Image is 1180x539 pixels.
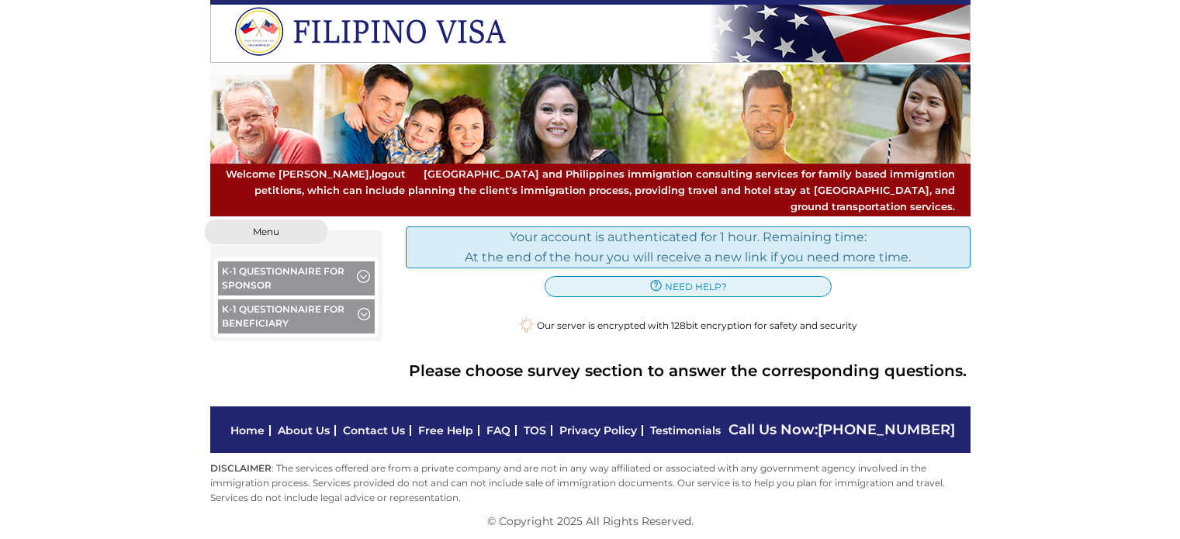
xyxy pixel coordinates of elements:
[650,423,721,437] a: Testimonials
[218,261,375,299] button: K-1 Questionnaire for Sponsor
[818,421,955,438] a: [PHONE_NUMBER]
[226,166,955,214] span: [GEOGRAPHIC_DATA] and Philippines immigration consulting services for family based immigration pe...
[559,423,637,437] a: Privacy Policy
[343,423,405,437] a: Contact Us
[728,421,955,438] span: Call Us Now:
[278,423,330,437] a: About Us
[204,219,328,245] button: Menu
[409,358,967,383] b: Please choose survey section to answer the corresponding questions.
[486,423,510,437] a: FAQ
[210,461,971,506] p: : The services offered are from a private company and are not in any way affiliated or associated...
[226,166,406,182] span: Welcome [PERSON_NAME],
[406,226,971,268] div: Your account is authenticated for 1 hour. Remaining time: At the end of the hour you will receive...
[524,423,546,437] a: TOS
[210,513,971,530] p: © Copyright 2025 All Rights Reserved.
[218,299,375,337] button: K-1 Questionnaire for Beneficiary
[537,318,857,333] span: Our server is encrypted with 128bit encryption for safety and security
[545,276,832,297] a: need help?
[210,462,272,474] strong: DISCLAIMER
[665,279,727,294] span: need help?
[253,227,279,237] span: Menu
[230,423,265,437] a: Home
[372,168,406,180] a: logout
[418,423,473,437] a: Free Help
